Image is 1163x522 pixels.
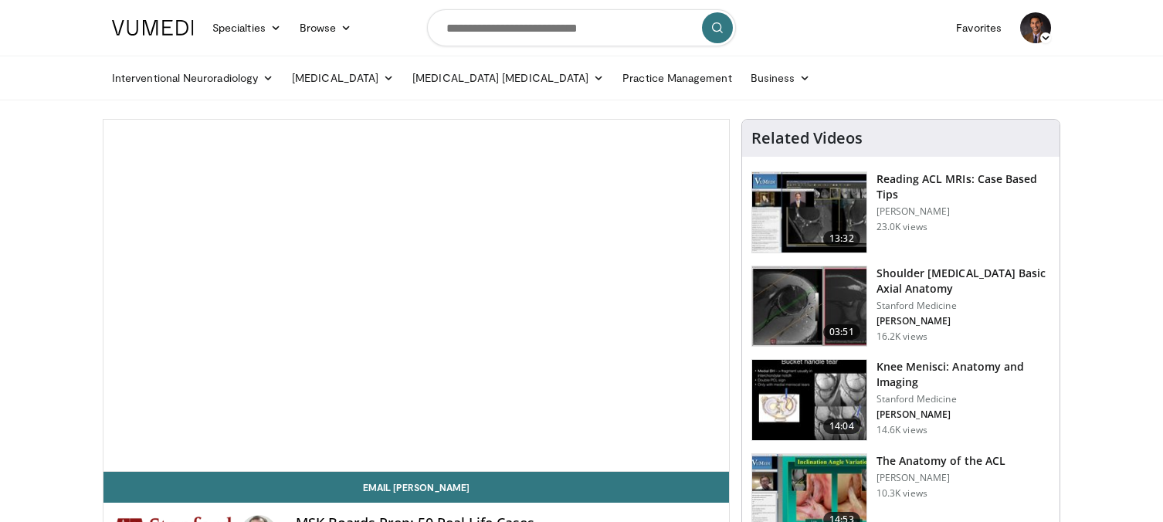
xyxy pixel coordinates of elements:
video-js: Video Player [103,120,729,472]
img: 34a0702c-cbe2-4e43-8b2c-f8cc537dbe22.150x105_q85_crop-smart_upscale.jpg [752,360,866,440]
a: Specialties [203,12,290,43]
img: Avatar [1020,12,1051,43]
a: 13:32 Reading ACL MRIs: Case Based Tips [PERSON_NAME] 23.0K views [751,171,1050,253]
input: Search topics, interventions [427,9,736,46]
p: [PERSON_NAME] [876,472,1005,484]
a: 03:51 Shoulder [MEDICAL_DATA] Basic Axial Anatomy Stanford Medicine [PERSON_NAME] 16.2K views [751,266,1050,347]
a: Browse [290,12,361,43]
p: Stanford Medicine [876,393,1050,405]
a: [MEDICAL_DATA] [283,63,403,93]
h4: Related Videos [751,129,863,147]
h3: Shoulder [MEDICAL_DATA] Basic Axial Anatomy [876,266,1050,297]
p: 16.2K views [876,330,927,343]
p: 23.0K views [876,221,927,233]
p: Stanford Medicine [876,300,1050,312]
img: VuMedi Logo [112,20,194,36]
img: 843da3bf-65ba-4ef1-b378-e6073ff3724a.150x105_q85_crop-smart_upscale.jpg [752,266,866,347]
h3: Knee Menisci: Anatomy and Imaging [876,359,1050,390]
p: [PERSON_NAME] [876,408,1050,421]
a: Favorites [947,12,1011,43]
span: 13:32 [823,231,860,246]
a: Interventional Neuroradiology [103,63,283,93]
p: [PERSON_NAME] [876,205,1050,218]
span: 14:04 [823,419,860,434]
p: [PERSON_NAME] [876,315,1050,327]
p: 14.6K views [876,424,927,436]
span: 03:51 [823,324,860,340]
a: 14:04 Knee Menisci: Anatomy and Imaging Stanford Medicine [PERSON_NAME] 14.6K views [751,359,1050,441]
a: Email [PERSON_NAME] [103,472,729,503]
a: Business [741,63,820,93]
h3: The Anatomy of the ACL [876,453,1005,469]
img: 0e1c0b0f-edfa-46d1-b74c-b91acfcd1dc2.150x105_q85_crop-smart_upscale.jpg [752,172,866,253]
p: 10.3K views [876,487,927,500]
a: Practice Management [613,63,741,93]
h3: Reading ACL MRIs: Case Based Tips [876,171,1050,202]
a: [MEDICAL_DATA] [MEDICAL_DATA] [403,63,613,93]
